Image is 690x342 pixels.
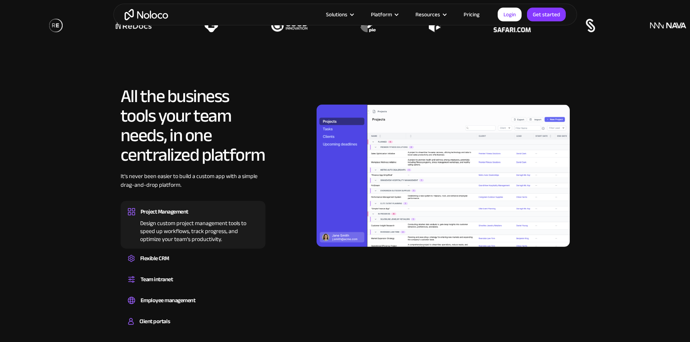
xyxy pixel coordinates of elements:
a: home [125,9,168,20]
a: Login [498,8,522,21]
div: Flexible CRM [140,253,169,264]
div: Solutions [317,10,362,19]
div: Employee management [141,295,196,306]
div: Design custom project management tools to speed up workflows, track progress, and optimize your t... [128,217,258,243]
h2: All the business tools your team needs, in one centralized platform [121,86,265,165]
div: Client portals [139,316,170,327]
div: Team intranet [141,274,173,285]
div: Build a secure, fully-branded, and personalized client portal that lets your customers self-serve. [128,327,258,329]
div: Create a custom CRM that you can adapt to your business’s needs, centralize your workflows, and m... [128,264,258,266]
a: Pricing [455,10,489,19]
div: Platform [371,10,392,19]
div: Set up a central space for your team to collaborate, share information, and stay up to date on co... [128,285,258,287]
a: Get started [527,8,566,21]
div: Resources [415,10,440,19]
div: It’s never been easier to build a custom app with a simple drag-and-drop platform. [121,172,265,200]
div: Platform [362,10,406,19]
div: Project Management [141,206,188,217]
div: Easily manage employee information, track performance, and handle HR tasks from a single platform. [128,306,258,308]
div: Solutions [326,10,347,19]
div: Resources [406,10,455,19]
